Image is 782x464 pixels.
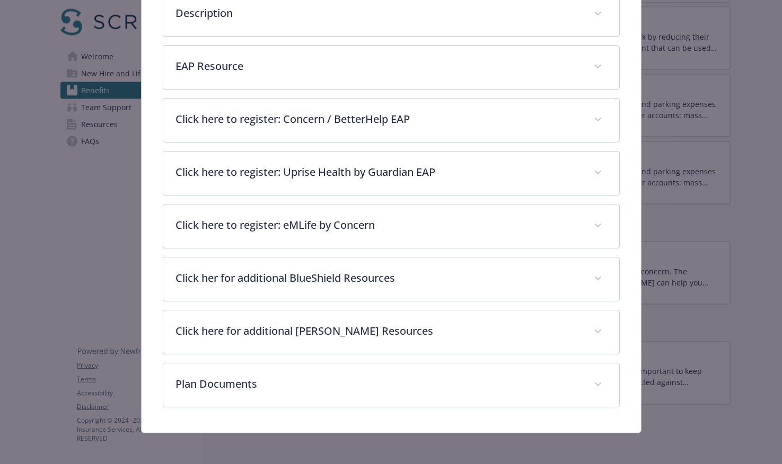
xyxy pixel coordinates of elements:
div: Plan Documents [163,363,619,407]
p: Click here to register: Uprise Health by Guardian EAP [176,164,581,180]
div: Click here to register: eMLife by Concern [163,204,619,248]
p: Click her for additional BlueShield Resources [176,270,581,286]
div: EAP Resource [163,46,619,89]
p: Plan Documents [176,376,581,392]
div: Click here to register: Uprise Health by Guardian EAP [163,151,619,195]
div: Click her for additional BlueShield Resources [163,257,619,301]
p: Description [176,5,581,21]
p: Click here to register: Concern / BetterHelp EAP [176,111,581,127]
p: Click here to register: eMLife by Concern [176,217,581,233]
p: Click here for additional [PERSON_NAME] Resources [176,323,581,339]
p: EAP Resource [176,58,581,74]
div: Click here to register: Concern / BetterHelp EAP [163,99,619,142]
div: Click here for additional [PERSON_NAME] Resources [163,310,619,354]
